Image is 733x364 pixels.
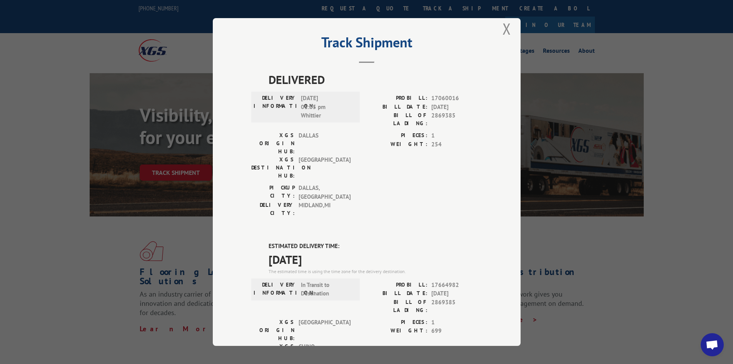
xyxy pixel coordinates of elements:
[431,318,482,327] span: 1
[431,289,482,298] span: [DATE]
[367,327,427,335] label: WEIGHT:
[367,111,427,127] label: BILL OF LADING:
[367,103,427,112] label: BILL DATE:
[431,131,482,140] span: 1
[367,289,427,298] label: BILL DATE:
[431,103,482,112] span: [DATE]
[701,333,724,356] div: Open chat
[254,94,297,120] label: DELIVERY INFORMATION:
[503,18,511,39] button: Close modal
[367,298,427,314] label: BILL OF LADING:
[367,318,427,327] label: PIECES:
[269,268,482,275] div: The estimated time is using the time zone for the delivery destination.
[431,140,482,149] span: 254
[254,281,297,298] label: DELIVERY INFORMATION:
[301,94,353,120] span: [DATE] 01:05 pm Whittier
[367,94,427,103] label: PROBILL:
[269,71,482,88] span: DELIVERED
[367,281,427,290] label: PROBILL:
[251,201,295,217] label: DELIVERY CITY:
[299,201,351,217] span: MIDLAND , MI
[431,327,482,335] span: 699
[269,251,482,268] span: [DATE]
[251,156,295,180] label: XGS DESTINATION HUB:
[299,318,351,342] span: [GEOGRAPHIC_DATA]
[431,111,482,127] span: 2869385
[299,184,351,201] span: DALLAS , [GEOGRAPHIC_DATA]
[301,281,353,298] span: In Transit to Destination
[367,140,427,149] label: WEIGHT:
[431,94,482,103] span: 17060016
[251,184,295,201] label: PICKUP CITY:
[431,281,482,290] span: 17664982
[251,318,295,342] label: XGS ORIGIN HUB:
[269,242,482,251] label: ESTIMATED DELIVERY TIME:
[431,298,482,314] span: 2869385
[299,156,351,180] span: [GEOGRAPHIC_DATA]
[299,131,351,156] span: DALLAS
[251,37,482,52] h2: Track Shipment
[251,131,295,156] label: XGS ORIGIN HUB:
[367,131,427,140] label: PIECES:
